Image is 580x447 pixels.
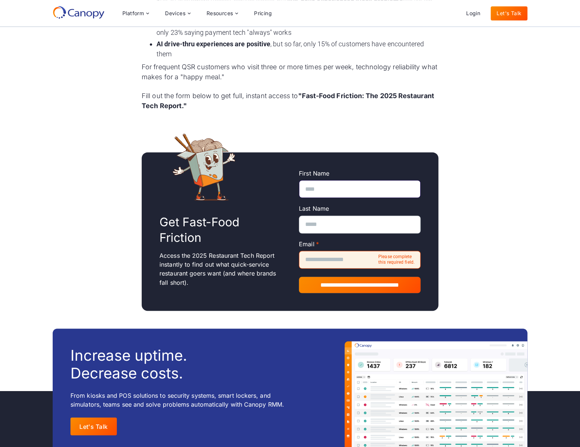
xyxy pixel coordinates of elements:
[299,240,314,248] span: Email
[159,6,196,21] div: Devices
[70,391,299,408] p: From kiosks and POS solutions to security systems, smart lockers, and simulators, teams see and s...
[378,254,418,265] label: Please complete this required field.
[156,40,270,48] strong: AI drive-thru experiences are positive
[207,11,233,16] div: Resources
[156,39,438,59] li: , but so far, only 15% of customers have encountered them
[116,6,155,21] div: Platform
[159,214,281,245] h2: Get Fast-Food Friction
[299,170,329,177] span: First Name
[165,11,185,16] div: Devices
[299,205,329,212] span: Last Name
[122,11,144,16] div: Platform
[248,6,278,20] a: Pricing
[460,6,486,20] a: Login
[142,91,438,111] p: Fill out the form below to get full, instant access to
[159,251,281,287] p: Access the 2025 Restaurant Tech Report instantly to find out what quick-service restaurant goers ...
[491,6,527,20] a: Let's Talk
[70,417,117,435] a: Let's Talk
[142,62,438,82] p: For frequent QSR customers who visit three or more times per week, technology reliability what ma...
[70,346,187,382] h3: Increase uptime. Decrease costs.
[201,6,244,21] div: Resources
